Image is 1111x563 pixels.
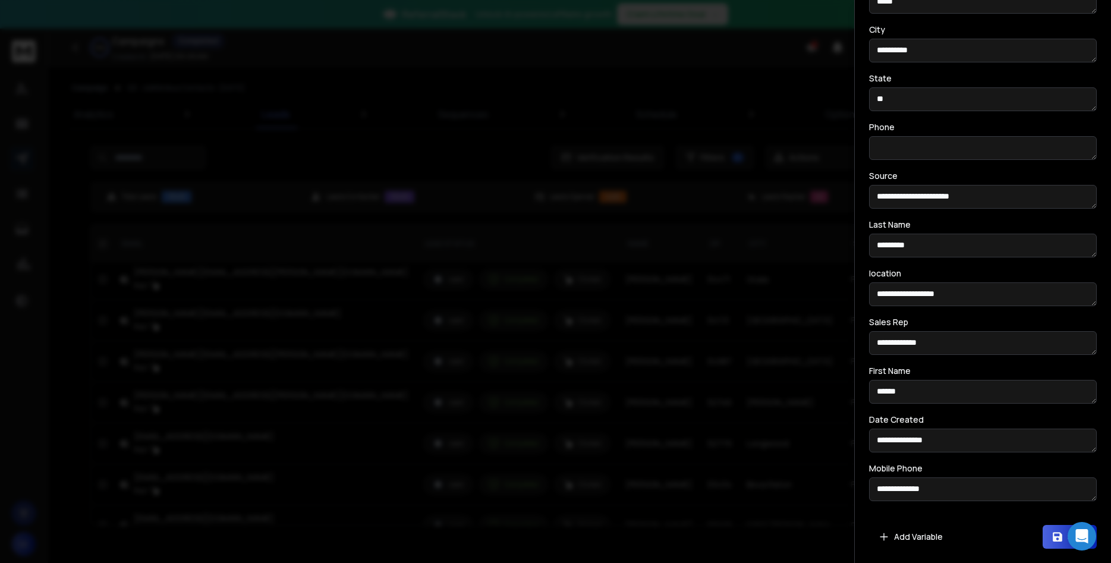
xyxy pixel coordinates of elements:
[1043,525,1097,549] button: Save
[869,367,911,375] label: First Name
[869,26,885,34] label: City
[869,416,924,424] label: Date Created
[869,123,895,131] label: Phone
[869,464,923,473] label: Mobile Phone
[869,172,898,180] label: Source
[869,221,911,229] label: Last Name
[869,525,952,549] button: Add Variable
[1068,522,1096,551] div: Open Intercom Messenger
[869,318,908,326] label: Sales Rep
[869,269,901,278] label: location
[869,74,892,83] label: State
